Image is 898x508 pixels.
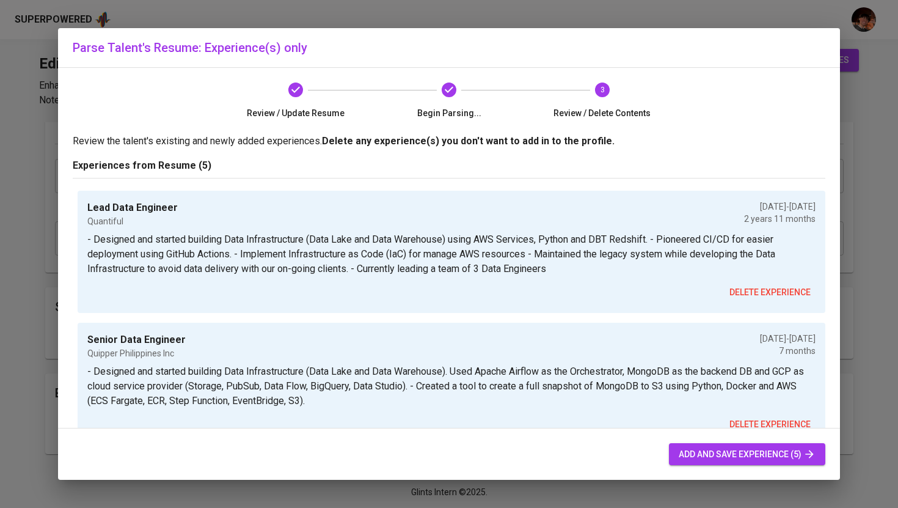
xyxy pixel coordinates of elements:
[744,213,816,225] p: 2 years 11 months
[73,158,825,173] p: Experiences from Resume (5)
[760,345,816,357] p: 7 months
[729,417,811,432] span: delete experience
[322,135,615,147] b: Delete any experience(s) you don't want to add in to the profile.
[378,107,521,119] span: Begin Parsing...
[744,201,816,213] p: [DATE] - [DATE]
[87,201,178,215] p: Lead Data Engineer
[725,413,816,436] button: delete experience
[87,232,816,276] p: - Designed and started building Data Infrastructure (Data Lake and Data Warehouse) using AWS Serv...
[224,107,368,119] span: Review / Update Resume
[73,38,825,57] h6: Parse Talent's Resume: Experience(s) only
[73,134,825,149] p: Review the talent's existing and newly added experiences.
[725,281,816,304] button: delete experience
[530,107,674,119] span: Review / Delete Contents
[87,215,178,227] p: Quantiful
[87,364,816,408] p: - Designed and started building Data Infrastructure (Data Lake and Data Warehouse). Used Apache A...
[760,333,816,345] p: [DATE] - [DATE]
[600,86,604,94] text: 3
[87,347,186,359] p: Quipper Philippines Inc
[87,333,186,347] p: Senior Data Engineer
[729,285,811,300] span: delete experience
[679,447,816,462] span: add and save experience (5)
[669,443,825,466] button: add and save experience (5)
